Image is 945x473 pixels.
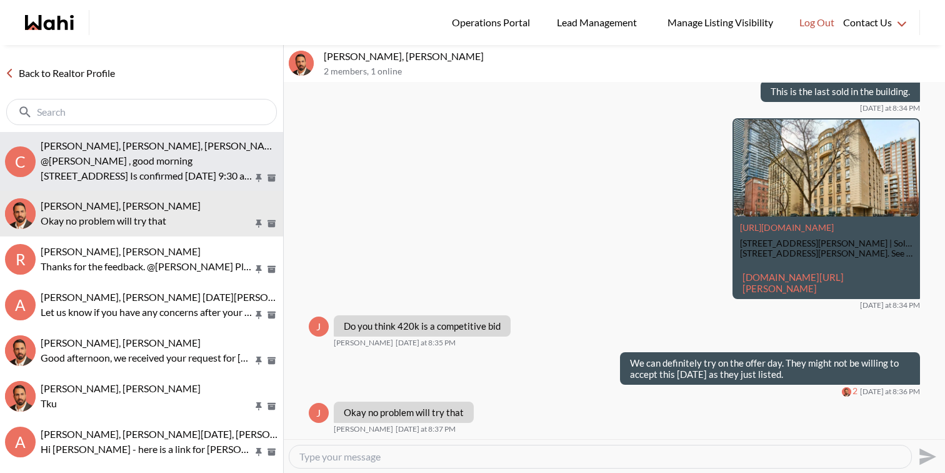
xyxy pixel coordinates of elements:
[253,355,264,366] button: Pin
[25,15,74,30] a: Wahi homepage
[41,291,394,303] span: [PERSON_NAME], [PERSON_NAME] [DATE][PERSON_NAME], [PERSON_NAME]
[557,14,641,31] span: Lead Management
[265,310,278,320] button: Archive
[41,168,253,183] p: [STREET_ADDRESS] Is confirmed [DATE] 9:30 am Looking forward to meet you [DATE] Thanks
[324,66,940,77] p: 2 members , 1 online
[5,381,36,412] img: R
[253,264,264,275] button: Pin
[5,244,36,275] div: R
[309,403,329,423] div: J
[740,248,912,259] div: [STREET_ADDRESS][PERSON_NAME]. See current value with our home valuation tool, the most accurate ...
[452,14,534,31] span: Operations Portal
[664,14,777,31] span: Manage Listing Visibility
[41,153,253,168] p: @[PERSON_NAME] , good morning
[265,401,278,412] button: Archive
[5,146,36,177] div: C
[334,424,393,434] span: [PERSON_NAME]
[860,300,920,310] time: 2025-09-03T00:34:22.756Z
[41,259,253,274] p: Thanks for the feedback. @[PERSON_NAME] Please let us know if you have any other questions. Thanks
[253,173,264,183] button: Pin
[41,305,253,320] p: Let us know if you have any concerns after your walk through and we can assist you in whatever wa...
[5,335,36,366] div: Caroline Rouben, Behnam
[265,447,278,457] button: Archive
[37,106,249,118] input: Search
[324,50,940,63] p: [PERSON_NAME], [PERSON_NAME]
[265,173,278,183] button: Archive
[253,447,264,457] button: Pin
[5,290,36,320] div: A
[5,381,36,412] div: Rita Kukendran, Behnam
[41,200,201,211] span: [PERSON_NAME], [PERSON_NAME]
[799,14,834,31] span: Log Out
[253,310,264,320] button: Pin
[742,272,844,294] a: [DOMAIN_NAME][URL][PERSON_NAME]
[41,442,253,457] p: Hi [PERSON_NAME] - here is a link for [PERSON_NAME] calendar so you can book in a time to speak w...
[5,427,36,457] div: A
[396,424,456,434] time: 2025-09-03T00:37:38.409Z
[289,51,314,76] img: J
[253,401,264,412] button: Pin
[309,317,329,337] div: J
[41,213,253,228] p: Okay no problem will try that
[265,264,278,275] button: Archive
[265,218,278,229] button: Archive
[299,450,901,463] textarea: Type your message
[41,382,201,394] span: [PERSON_NAME], [PERSON_NAME]
[734,120,919,216] img: 88 Charles St #301, Toronto, Ontario | Sold | Wahi
[912,442,940,470] button: Send
[396,338,456,348] time: 2025-09-03T00:35:11.089Z
[740,238,912,249] div: [STREET_ADDRESS][PERSON_NAME] | Sold | Wahi
[860,387,920,397] time: 2025-09-03T00:36:55.144Z
[41,428,477,440] span: [PERSON_NAME], [PERSON_NAME][DATE], [PERSON_NAME], [PERSON_NAME], [PERSON_NAME]
[265,355,278,366] button: Archive
[842,387,851,397] img: B
[253,218,264,229] button: Pin
[41,337,201,348] span: [PERSON_NAME], [PERSON_NAME]
[771,86,910,97] p: This is the last sold in the building.
[344,407,464,418] p: Okay no problem will try that
[41,350,253,365] p: Good afternoon, we received your request for [DATE] 9:00 a.m. The seller has asked that showings ...
[334,338,393,348] span: [PERSON_NAME]
[41,396,253,411] p: Tku
[289,51,314,76] div: Josh Hortaleza, Behnam
[630,357,910,380] p: We can definitely try on the offer day. They might not be willing to accept this [DATE] as they j...
[5,198,36,229] img: J
[344,320,501,332] p: Do you think 420k is a competitive bid
[41,245,201,257] span: [PERSON_NAME], [PERSON_NAME]
[740,222,834,233] a: Attachment
[860,103,920,113] time: 2025-09-03T00:34:21.761Z
[842,387,851,397] div: Behnam Fazili
[41,140,282,151] span: [PERSON_NAME], [PERSON_NAME], [PERSON_NAME]
[852,386,857,397] span: 2
[5,198,36,229] div: Josh Hortaleza, Behnam
[5,335,36,366] img: C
